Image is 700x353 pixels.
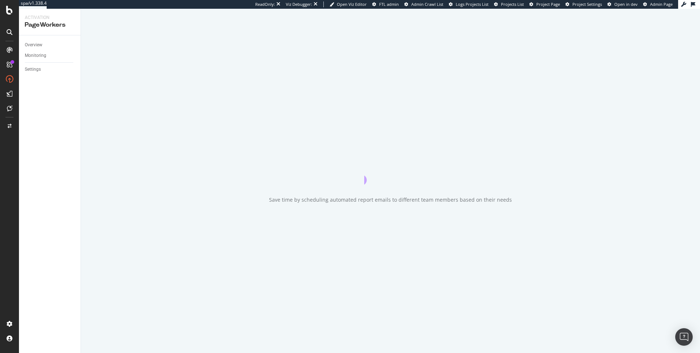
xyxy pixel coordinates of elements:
a: Project Settings [565,1,602,7]
a: Projects List [494,1,524,7]
a: Admin Crawl List [404,1,443,7]
div: animation [364,158,417,185]
span: Admin Crawl List [411,1,443,7]
div: ReadOnly: [255,1,275,7]
a: Project Page [529,1,560,7]
a: Logs Projects List [449,1,489,7]
span: Logs Projects List [456,1,489,7]
a: Admin Page [643,1,673,7]
span: Admin Page [650,1,673,7]
a: Open in dev [607,1,638,7]
span: Project Page [536,1,560,7]
div: Activation [25,15,75,21]
div: Save time by scheduling automated report emails to different team members based on their needs [269,196,512,203]
a: FTL admin [372,1,399,7]
a: Monitoring [25,52,75,59]
div: Monitoring [25,52,46,59]
div: Overview [25,41,42,49]
span: Open Viz Editor [337,1,367,7]
div: Viz Debugger: [286,1,312,7]
div: Open Intercom Messenger [675,328,693,346]
span: Open in dev [614,1,638,7]
span: Projects List [501,1,524,7]
div: PageWorkers [25,21,75,29]
a: Overview [25,41,75,49]
span: FTL admin [379,1,399,7]
a: Settings [25,66,75,73]
div: Settings [25,66,41,73]
span: Project Settings [572,1,602,7]
a: Open Viz Editor [330,1,367,7]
